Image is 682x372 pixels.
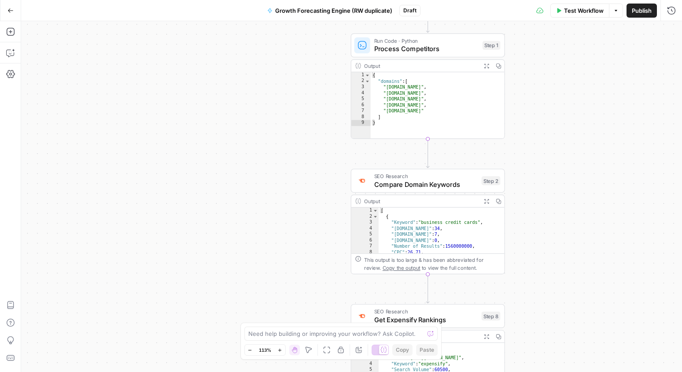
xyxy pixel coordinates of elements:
img: zn8kcn4lc16eab7ly04n2pykiy7x [357,176,367,185]
div: 3 [351,84,371,90]
span: Draft [403,7,417,15]
div: Step 2 [482,176,501,185]
div: Output [364,197,477,205]
div: 5 [351,231,379,238]
div: 9 [351,120,371,126]
div: 4 [351,361,379,367]
div: 1 [351,208,379,214]
div: 3 [351,219,379,226]
span: Process Competitors [374,44,479,54]
div: SEO ResearchCompare Domain KeywordsStep 2Output[ { "Keyword":"business credit cards", "[DOMAIN_NA... [351,169,505,274]
div: 2 [351,214,379,220]
span: Copy the output [383,265,420,271]
button: Copy [392,344,413,356]
div: 7 [351,108,371,114]
span: Publish [632,6,652,15]
div: 1 [351,72,371,78]
div: Output [364,62,477,70]
div: 2 [351,78,371,84]
span: Run Code · Python [374,37,479,45]
span: Copy [396,346,409,354]
div: Run Code · PythonProcess CompetitorsStep 1Output{ "domains":[ "[DOMAIN_NAME]", "[DOMAIN_NAME]", "... [351,33,505,139]
div: 4 [351,226,379,232]
span: SEO Research [374,308,478,316]
div: Step 8 [482,312,501,320]
span: Paste [420,346,434,354]
div: 6 [351,102,371,108]
div: 4 [351,90,371,97]
div: Output [364,332,477,340]
span: Test Workflow [564,6,604,15]
div: 5 [351,96,371,102]
span: 113% [259,346,271,353]
button: Publish [627,4,657,18]
button: Paste [416,344,438,356]
div: Step 1 [483,41,501,50]
div: 8 [351,249,379,256]
span: Toggle code folding, rows 2 through 12 [372,214,378,220]
span: Toggle code folding, rows 1 through 9 [365,72,370,78]
div: 6 [351,238,379,244]
button: Growth Forecasting Engine (RW duplicate) [262,4,398,18]
div: This output is too large & has been abbreviated for review. to view the full content. [364,256,500,272]
span: Toggle code folding, rows 2 through 8 [365,78,370,84]
span: Get Expensify Rankings [374,315,478,325]
span: Compare Domain Keywords [374,179,478,190]
div: 8 [351,114,371,120]
g: Edge from start to step_1 [426,4,429,32]
g: Edge from step_1 to step_2 [426,139,429,167]
g: Edge from step_2 to step_8 [426,274,429,303]
img: p4kt2d9mz0di8532fmfgvfq6uqa0 [357,312,367,320]
span: Growth Forecasting Engine (RW duplicate) [275,6,392,15]
div: 7 [351,243,379,249]
span: SEO Research [374,172,478,180]
button: Test Workflow [550,4,609,18]
span: Toggle code folding, rows 1 through 2741 [372,208,378,214]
